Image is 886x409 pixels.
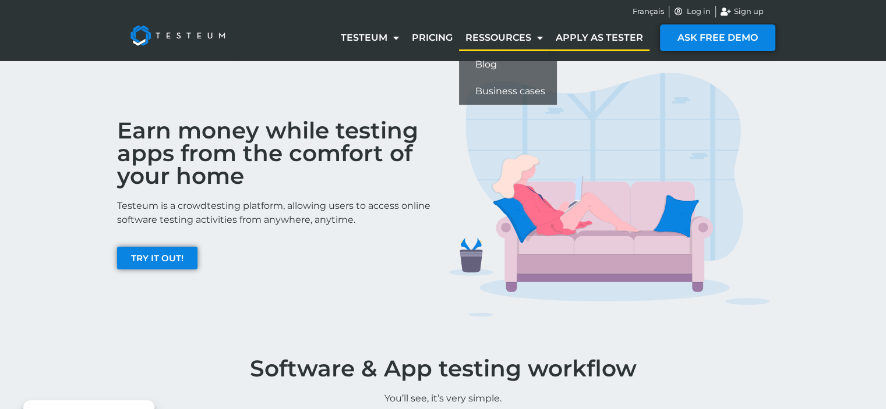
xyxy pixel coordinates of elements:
[660,24,775,51] a: ASK FREE DEMO
[721,6,764,17] a: Sign up
[677,33,758,42] span: ASK FREE DEMO
[633,6,664,17] a: Français
[334,24,405,51] a: Testeum
[334,24,650,51] nav: Menu
[459,51,557,78] a: Blog
[405,24,459,51] a: Pricing
[459,51,557,105] ul: Ressources
[111,357,775,380] h1: Software & App testing workflow
[674,6,711,17] a: Log in
[117,12,238,59] img: Testeum Logo - Application crowdtesting platform
[459,78,557,105] a: Business cases
[549,24,650,51] a: Apply as tester
[117,247,197,269] a: TRY IT OUT!
[459,24,549,51] a: Ressources
[111,392,775,406] p: You’ll see, it’s very simple.
[684,6,711,17] span: Log in
[731,6,764,17] span: Sign up
[449,73,769,317] img: TESTERS IMG 1
[117,119,437,187] h2: Earn money while testing apps from the comfort of your home
[117,199,437,227] p: Testeum is a crowdtesting platform, allowing users to access online software testing activities f...
[131,254,183,262] span: TRY IT OUT!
